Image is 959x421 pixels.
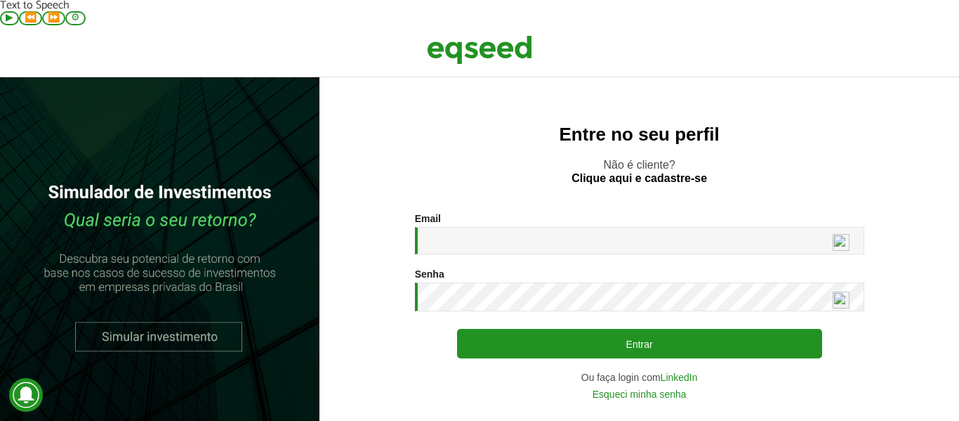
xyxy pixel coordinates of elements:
[833,292,849,309] img: npw-badge-icon-locked.svg
[427,32,532,67] img: EqSeed Logo
[571,173,707,184] a: Clique aqui e cadastre-se
[415,214,441,224] label: Email
[42,11,65,25] button: Forward
[415,373,864,382] div: Ou faça login com
[415,269,444,279] label: Senha
[661,373,698,382] a: LinkedIn
[833,234,849,251] img: npw-badge-icon-locked.svg
[348,158,931,185] p: Não é cliente?
[19,11,42,25] button: Previous
[593,389,687,399] a: Esqueci minha senha
[65,11,86,25] button: Settings
[348,124,931,145] h2: Entre no seu perfil
[457,329,822,358] button: Entrar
